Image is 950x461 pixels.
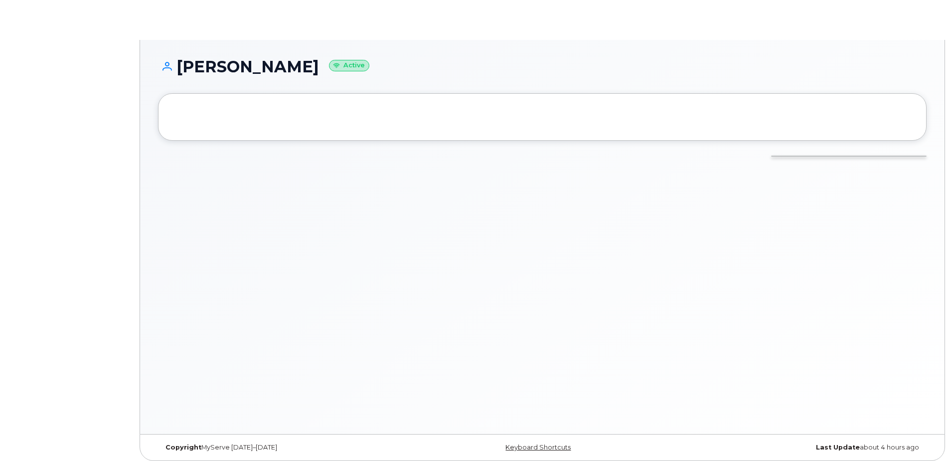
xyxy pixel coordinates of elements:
[158,444,414,452] div: MyServe [DATE]–[DATE]
[158,58,927,75] h1: [PERSON_NAME]
[329,60,369,71] small: Active
[670,444,927,452] div: about 4 hours ago
[165,444,201,451] strong: Copyright
[505,444,571,451] a: Keyboard Shortcuts
[816,444,860,451] strong: Last Update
